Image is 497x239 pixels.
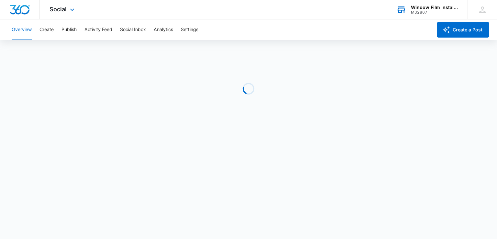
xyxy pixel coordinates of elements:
[120,19,146,40] button: Social Inbox
[50,6,67,13] span: Social
[181,19,198,40] button: Settings
[154,19,173,40] button: Analytics
[12,19,32,40] button: Overview
[39,19,54,40] button: Create
[437,22,489,38] button: Create a Post
[61,19,77,40] button: Publish
[411,10,458,15] div: account id
[84,19,112,40] button: Activity Feed
[411,5,458,10] div: account name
